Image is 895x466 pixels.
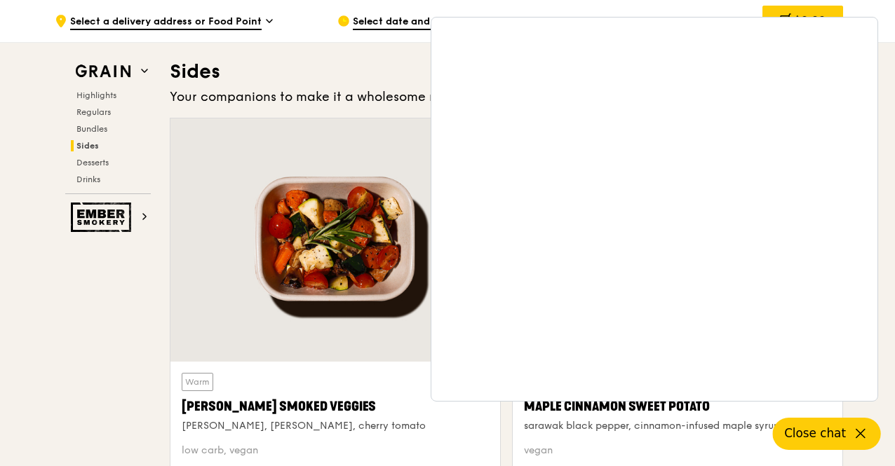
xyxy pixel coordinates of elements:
span: Select date and time slot [353,15,476,30]
div: [PERSON_NAME], [PERSON_NAME], cherry tomato [182,419,489,433]
span: Desserts [76,158,109,167]
span: Sides [76,141,99,151]
div: low carb, vegan [182,444,489,458]
div: Warm [182,373,213,391]
span: Select a delivery address or Food Point [70,15,262,30]
div: [PERSON_NAME] Smoked Veggies [182,397,489,416]
img: Ember Smokery web logo [71,203,135,232]
div: Your companions to make it a wholesome meal. [170,87,843,107]
span: Drinks [76,174,100,184]
span: Bundles [76,124,107,134]
img: Grain web logo [71,59,135,84]
button: Close chat [773,418,881,450]
div: sarawak black pepper, cinnamon-infused maple syrup, kale [524,419,831,433]
span: Highlights [76,90,116,100]
span: $0.00 [794,13,826,27]
h3: Sides [170,59,843,84]
span: Regulars [76,107,111,117]
span: Close chat [784,425,846,442]
div: Maple Cinnamon Sweet Potato [524,397,831,416]
div: vegan [524,444,831,458]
